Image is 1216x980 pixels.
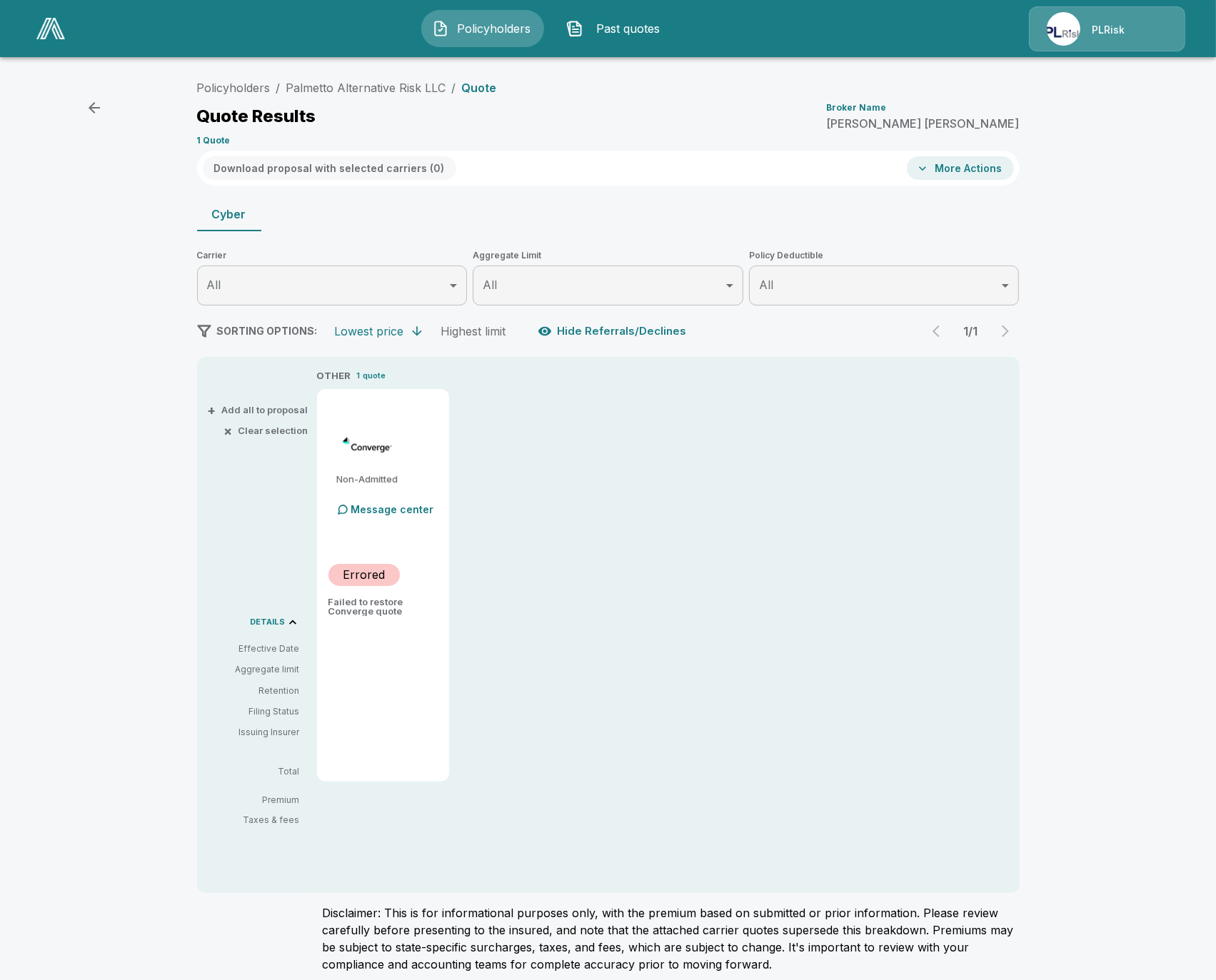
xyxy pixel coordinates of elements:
span: Policy Deductible [749,248,1020,263]
p: 1 / 1 [957,325,985,337]
button: Past quotes IconPast quotes [556,10,678,47]
span: All [759,278,773,292]
span: Policyholders [455,20,533,37]
img: AA Logo [36,18,65,39]
p: [PERSON_NAME] [PERSON_NAME] [827,118,1020,129]
span: Aggregate Limit [473,248,743,263]
p: quote [363,370,386,382]
p: Errored [343,566,385,583]
p: Quote [462,82,497,94]
nav: breadcrumb [197,79,497,96]
button: Cyber [197,197,261,231]
button: ×Clear selection [227,426,308,435]
span: + [208,405,216,415]
p: OTHER [317,369,351,383]
p: Broker Name [827,103,887,112]
div: Highest limit [441,324,506,338]
p: Issuing Insurer [208,726,300,739]
button: Hide Referrals/Declines [535,318,693,345]
p: Failed to restore Converge quote [328,597,438,616]
p: Retention [208,685,300,697]
p: PLRisk [1092,23,1125,37]
span: All [207,278,221,292]
p: Quote Results [197,108,316,125]
p: Taxes & fees [208,816,311,824]
a: Palmetto Alternative Risk LLC [286,81,446,95]
span: Carrier [197,248,468,263]
p: 1 [357,370,361,382]
span: All [483,278,497,292]
p: 1 Quote [197,136,231,145]
a: Policyholders [197,81,271,95]
a: Agency IconPLRisk [1029,6,1185,51]
img: Past quotes Icon [566,20,583,37]
p: Premium [208,796,311,804]
img: Agency Icon [1047,12,1080,46]
p: Non-Admitted [337,475,438,484]
button: More Actions [907,156,1014,180]
span: SORTING OPTIONS: [217,325,318,337]
button: Download proposal with selected carriers (0) [203,156,456,180]
div: Lowest price [335,324,404,338]
p: Filing Status [208,705,300,718]
li: / [452,79,456,96]
span: Past quotes [589,20,668,37]
p: Aggregate limit [208,663,300,676]
button: +Add all to proposal [211,405,308,415]
p: DETAILS [251,618,286,626]
img: convergecybersurplus [334,435,401,456]
li: / [276,79,281,96]
button: Policyholders IconPolicyholders [421,10,544,47]
span: × [224,426,233,435]
p: Total [208,767,311,776]
p: Disclaimer: This is for informational purposes only, with the premium based on submitted or prior... [323,904,1020,973]
p: Effective Date [208,642,300,655]
p: Message center [351,502,434,517]
img: Policyholders Icon [432,20,449,37]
